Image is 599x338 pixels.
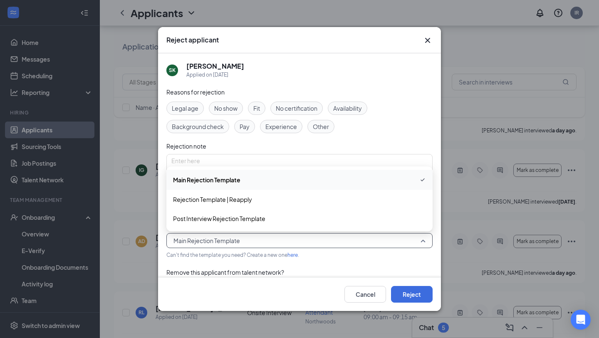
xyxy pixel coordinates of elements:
[214,104,238,113] span: No show
[391,286,433,303] button: Reject
[166,142,206,150] span: Rejection note
[240,122,250,131] span: Pay
[265,122,297,131] span: Experience
[186,62,244,71] h5: [PERSON_NAME]
[276,104,317,113] span: No certification
[172,122,224,131] span: Background check
[173,234,240,247] span: Main Rejection Template
[571,310,591,330] div: Open Intercom Messenger
[173,195,252,204] span: Rejection Template | Reapply
[344,286,386,303] button: Cancel
[172,104,198,113] span: Legal age
[423,35,433,45] button: Close
[169,67,176,74] div: SK
[313,122,329,131] span: Other
[287,252,298,258] a: here
[173,175,240,184] span: Main Rejection Template
[173,214,265,223] span: Post Interview Rejection Template
[166,252,299,258] span: Can't find the template you need? Create a new one .
[253,104,260,113] span: Fit
[166,221,244,229] span: Choose a rejection template
[166,88,225,96] span: Reasons for rejection
[423,35,433,45] svg: Cross
[419,175,426,185] svg: Checkmark
[166,268,284,276] span: Remove this applicant from talent network?
[166,35,219,45] h3: Reject applicant
[186,71,244,79] div: Applied on [DATE]
[333,104,362,113] span: Availability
